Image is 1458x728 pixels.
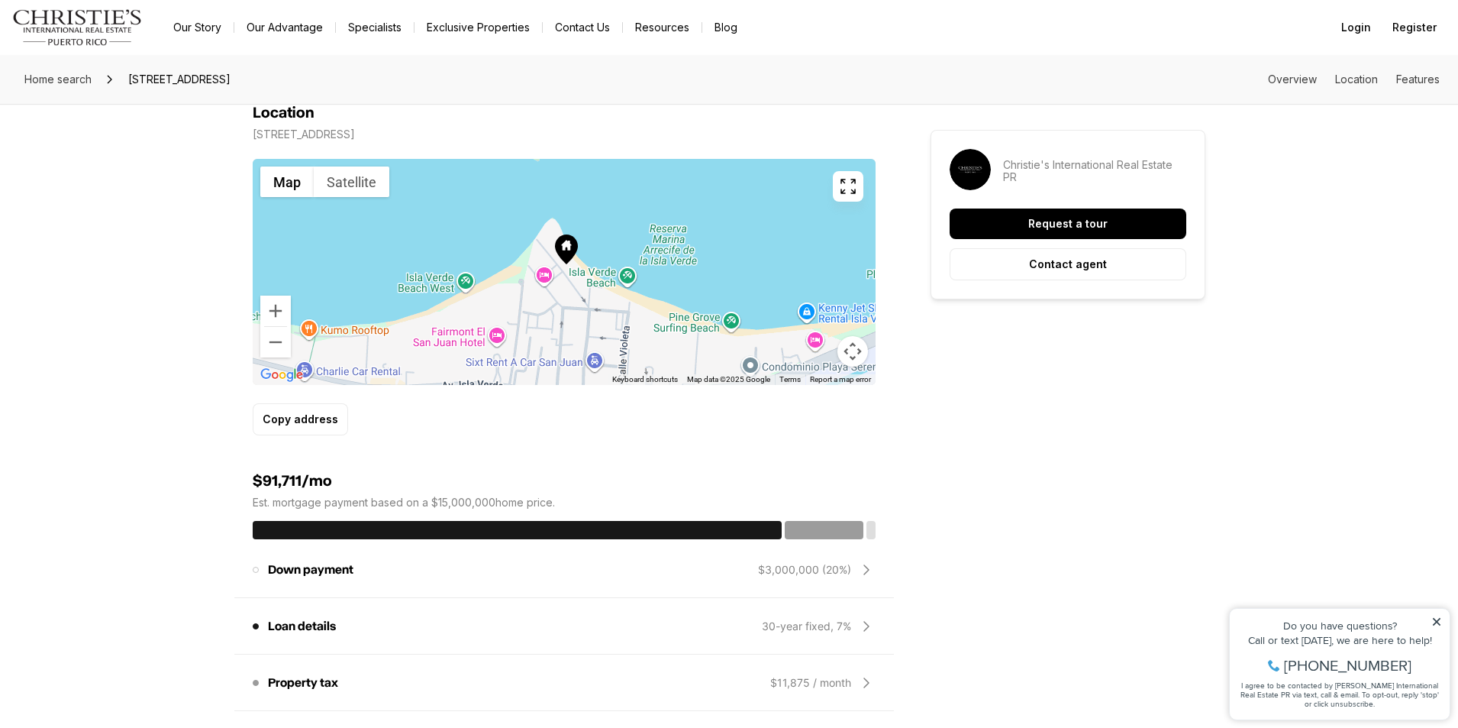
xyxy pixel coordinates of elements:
div: Loan details30-year fixed, 7% [253,608,876,645]
button: Login [1332,12,1380,43]
div: Property tax$11,875 / month [253,665,876,701]
span: Login [1341,21,1371,34]
a: Specialists [336,17,414,38]
a: Our Story [161,17,234,38]
button: Show satellite imagery [314,167,389,197]
button: Contact agent [950,248,1186,280]
a: Skip to: Features [1396,73,1440,86]
span: [STREET_ADDRESS] [122,67,237,92]
p: Copy address [263,413,338,425]
h4: $91,711/mo [253,472,876,490]
button: Keyboard shortcuts [612,374,678,385]
a: Home search [18,67,98,92]
a: Skip to: Overview [1268,73,1317,86]
p: Down payment [268,564,353,576]
p: Contact agent [1029,258,1107,270]
button: Show street map [260,167,314,197]
button: Copy address [253,403,348,435]
div: 30-year fixed, 7% [762,619,851,634]
nav: Page section menu [1268,73,1440,86]
button: Map camera controls [837,336,868,367]
a: Resources [623,17,702,38]
div: Call or text [DATE], we are here to help! [16,49,221,60]
a: Exclusive Properties [414,17,542,38]
div: Down payment$3,000,000 (20%) [253,552,876,588]
a: Report a map error [810,375,871,383]
span: I agree to be contacted by [PERSON_NAME] International Real Estate PR via text, call & email. To ... [19,94,218,123]
p: [STREET_ADDRESS] [253,128,355,141]
a: Skip to: Location [1335,73,1378,86]
span: Map data ©2025 Google [687,375,770,383]
img: logo [12,9,143,46]
p: Est. mortgage payment based on a $15,000,000 home price. [253,497,876,509]
h4: Location [253,104,315,122]
button: Request a tour [950,209,1186,239]
p: Christie's International Real Estate PR [1003,159,1186,183]
div: $3,000,000 (20%) [758,562,851,578]
div: Do you have questions? [16,34,221,45]
img: Google [256,365,307,385]
a: Blog [702,17,750,38]
span: Home search [24,73,92,86]
p: Property tax [268,677,338,689]
button: Register [1383,12,1446,43]
span: Register [1392,21,1437,34]
button: Zoom in [260,296,291,326]
a: Our Advantage [234,17,335,38]
a: Terms (opens in new tab) [779,375,801,383]
button: Zoom out [260,327,291,358]
div: $11,875 / month [770,675,851,691]
p: Request a tour [1028,218,1108,230]
p: Loan details [268,620,336,633]
span: [PHONE_NUMBER] [63,72,190,87]
button: Contact Us [543,17,622,38]
a: Open this area in Google Maps (opens a new window) [256,365,307,385]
